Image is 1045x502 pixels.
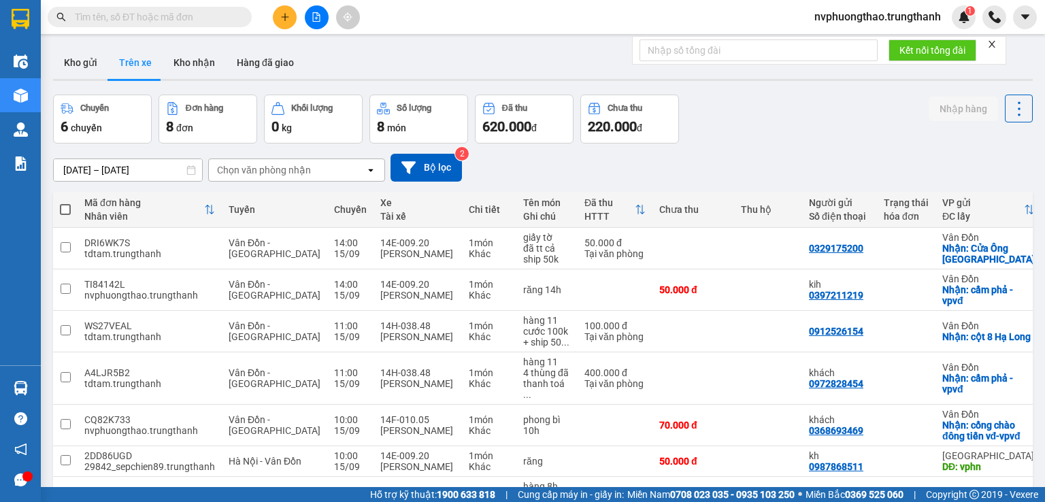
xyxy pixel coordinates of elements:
div: Nhận: cột 8 Hạ Long [942,331,1035,342]
img: warehouse-icon [14,122,28,137]
div: hàng 11 [523,356,571,367]
img: solution-icon [14,156,28,171]
div: HTTT [584,211,635,222]
div: 1 món [469,367,510,378]
img: warehouse-icon [14,88,28,103]
span: Miền Nam [627,487,795,502]
div: 0912526154 [809,326,863,337]
div: Tài xế [380,211,455,222]
div: 15/09 [334,461,367,472]
div: Nhân viên [84,211,204,222]
span: Vân Đồn - [GEOGRAPHIC_DATA] [229,237,320,259]
span: close [987,39,997,49]
div: răng [523,456,571,467]
button: plus [273,5,297,29]
div: nvphuongthao.trungthanh [84,290,215,301]
div: WG96UPX9 [84,486,215,497]
span: đ [531,122,537,133]
div: Khác [469,378,510,389]
div: 11:00 [334,367,367,378]
div: Khác [469,248,510,259]
div: A4LJR5B2 [84,367,215,378]
div: 14E-009.20 [380,237,455,248]
div: răng 14h [523,284,571,295]
th: Toggle SortBy [578,192,652,228]
div: Nhận: cẩm phả - vpvđ [942,373,1035,395]
button: Trên xe [108,46,163,79]
button: Số lượng8món [369,95,468,144]
div: 08:00 [334,486,367,497]
div: 1 món [469,237,510,248]
div: ĐC lấy [942,211,1024,222]
span: Cung cấp máy in - giấy in: [518,487,624,502]
span: 6 [61,118,68,135]
div: 29842_sepchien89.trungthanh [84,461,215,472]
div: 0329175200 [809,243,863,254]
div: Khối lượng [291,103,333,113]
span: 8 [166,118,173,135]
div: 400.000 đ [584,367,646,378]
span: Miền Bắc [806,487,903,502]
div: [PERSON_NAME] [380,378,455,389]
div: khách [809,414,870,425]
div: 0397211219 [809,290,863,301]
div: Khác [469,461,510,472]
span: | [914,487,916,502]
div: Tại văn phòng [584,378,646,389]
div: 0987868511 [809,461,863,472]
button: Hàng đã giao [226,46,305,79]
span: kg [282,122,292,133]
button: file-add [305,5,329,29]
button: Đã thu620.000đ [475,95,574,144]
div: Chưa thu [608,103,642,113]
span: đơn [176,122,193,133]
div: [PERSON_NAME] [380,425,455,436]
div: Tại văn phòng [584,248,646,259]
span: Vân Đồn - [GEOGRAPHIC_DATA] [229,414,320,436]
div: nvphuongthao.trungthanh [84,425,215,436]
div: 4 thùng đã thanh toán với lái xe [523,367,571,400]
div: 10:00 [334,450,367,461]
span: 8 [377,118,384,135]
img: phone-icon [989,11,1001,23]
div: 14:00 [334,279,367,290]
div: 100.000 đ [584,320,646,331]
div: Khác [469,331,510,342]
div: 1 món [469,320,510,331]
div: 14:00 [334,237,367,248]
div: hàng 8h [523,481,571,492]
span: Kết nối tổng đài [899,43,965,58]
div: giấy tờ [523,232,571,243]
div: Người gửi [809,197,870,208]
div: 50.000 đ [659,456,727,467]
span: copyright [969,490,979,499]
div: Chuyến [334,204,367,215]
span: aim [343,12,352,22]
div: 14F-010.05 [380,414,455,425]
div: 2DD86UGD [84,450,215,461]
div: 15/09 [334,425,367,436]
button: Kho gửi [53,46,108,79]
div: [PERSON_NAME] [380,331,455,342]
button: Chưa thu220.000đ [580,95,679,144]
div: Ghi chú [523,211,571,222]
button: aim [336,5,360,29]
span: 620.000 [482,118,531,135]
div: 14E-009.20 [380,279,455,290]
div: 15/09 [334,248,367,259]
div: Vân Đồn [942,362,1035,373]
span: 1 [967,6,972,16]
sup: 1 [965,6,975,16]
div: Số lượng [397,103,431,113]
div: khách [809,367,870,378]
input: Tìm tên, số ĐT hoặc mã đơn [75,10,235,24]
div: Nhận: cổng chào đông tiến vđ-vpvđ [942,420,1035,441]
div: Đã thu [584,197,635,208]
div: Tại văn phòng [584,331,646,342]
div: 70.000 đ [659,420,727,431]
div: hóa đơn [884,211,929,222]
div: 0972828454 [809,378,863,389]
span: notification [14,443,27,456]
span: search [56,12,66,22]
input: Select a date range. [54,159,202,181]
